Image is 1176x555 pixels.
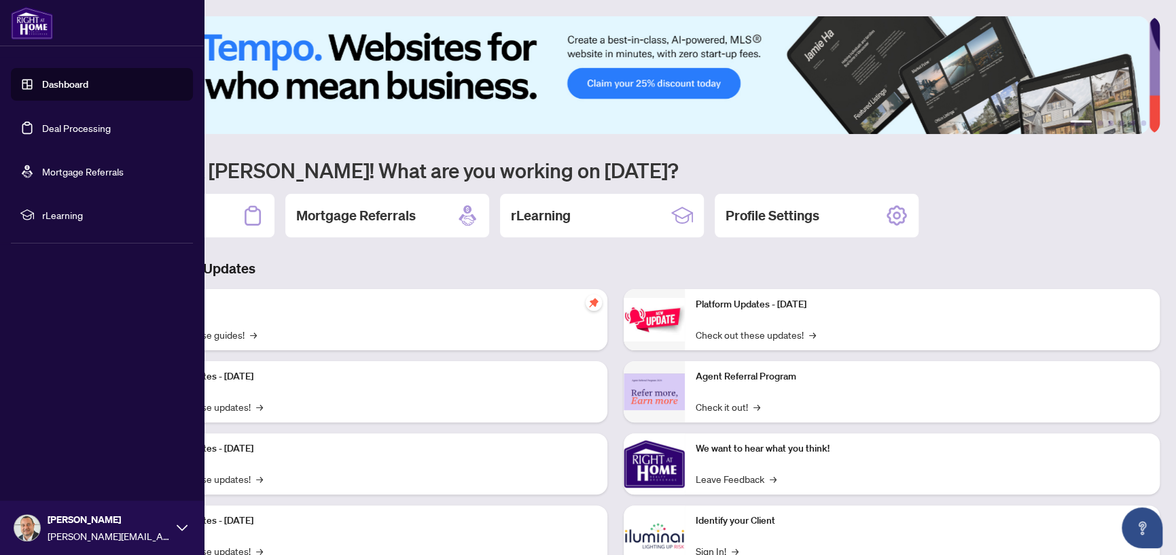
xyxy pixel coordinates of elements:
p: Platform Updates - [DATE] [696,297,1150,312]
p: We want to hear what you think! [696,441,1150,456]
button: 5 [1130,120,1135,126]
img: Slide 0 [71,16,1149,134]
img: We want to hear what you think! [624,433,685,494]
button: Open asap [1122,507,1162,548]
button: 1 [1070,120,1092,126]
img: logo [11,7,53,39]
button: 6 [1141,120,1146,126]
span: → [809,327,816,342]
a: Leave Feedback→ [696,471,777,486]
img: Platform Updates - June 23, 2025 [624,298,685,341]
img: Profile Icon [14,515,40,541]
span: → [256,399,263,414]
p: Self-Help [143,297,596,312]
a: Check out these updates!→ [696,327,816,342]
button: 3 [1108,120,1113,126]
button: 4 [1119,120,1124,126]
span: rLearning [42,207,183,222]
span: pushpin [586,295,602,311]
span: → [250,327,257,342]
span: [PERSON_NAME][EMAIL_ADDRESS][DOMAIN_NAME] [48,528,170,543]
a: Mortgage Referrals [42,165,124,178]
p: Platform Updates - [DATE] [143,514,596,528]
a: Deal Processing [42,122,111,134]
p: Agent Referral Program [696,369,1150,384]
a: Check it out!→ [696,399,760,414]
img: Agent Referral Program [624,373,685,411]
p: Platform Updates - [DATE] [143,369,596,384]
p: Identify your Client [696,514,1150,528]
h2: Mortgage Referrals [296,206,416,225]
a: Dashboard [42,78,88,90]
p: Platform Updates - [DATE] [143,441,596,456]
button: 2 [1097,120,1103,126]
h2: Profile Settings [726,206,819,225]
span: → [256,471,263,486]
span: [PERSON_NAME] [48,512,170,527]
span: → [770,471,777,486]
h3: Brokerage & Industry Updates [71,259,1160,278]
h2: rLearning [511,206,571,225]
span: → [753,399,760,414]
h1: Welcome back [PERSON_NAME]! What are you working on [DATE]? [71,157,1160,183]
